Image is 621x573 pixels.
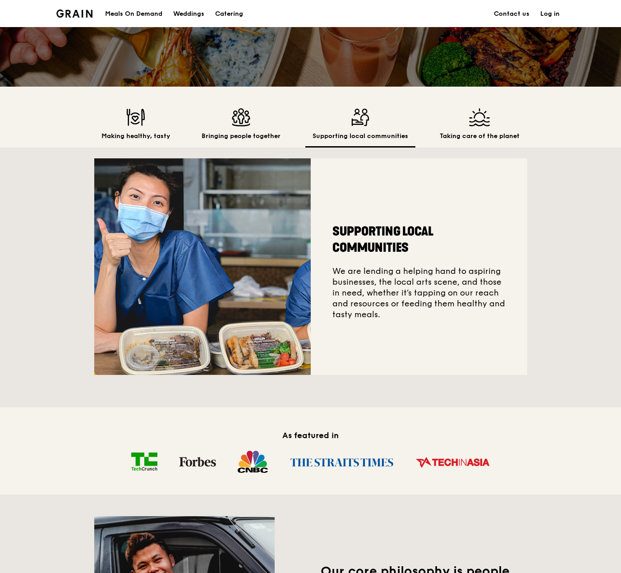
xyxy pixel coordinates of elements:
img: Supporting local communities [94,158,311,375]
a: Log in [535,0,565,28]
img: Forbes [168,457,227,467]
a: Weddings [168,0,210,28]
div: We are lending a helping hand to aspiring businesses, the local arts scene, and those in need, wh... [311,158,527,375]
h2: As featured in [94,429,527,442]
img: Supporting local communities [313,108,408,126]
h2: Taking care of the planet [440,132,520,141]
h2: Supporting local communities [332,223,506,256]
div: Weddings [173,0,204,28]
img: Making healthy, tasty [101,108,170,126]
h2: Bringing people together [202,132,281,141]
img: Grain [56,9,93,18]
a: Contact us [488,0,535,28]
img: Tech in Asia [405,450,501,474]
h2: Supporting local communities [313,132,408,141]
img: TechCrunch [120,453,168,471]
img: The Straits Times [279,450,405,474]
div: Meals On Demand [105,0,162,28]
img: Bringing people together [202,108,281,126]
h2: Making healthy, tasty [101,132,170,141]
a: Catering [210,0,248,28]
div: Catering [215,0,243,28]
img: Taking care of the planet [440,108,520,126]
img: CNBC [227,450,279,473]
